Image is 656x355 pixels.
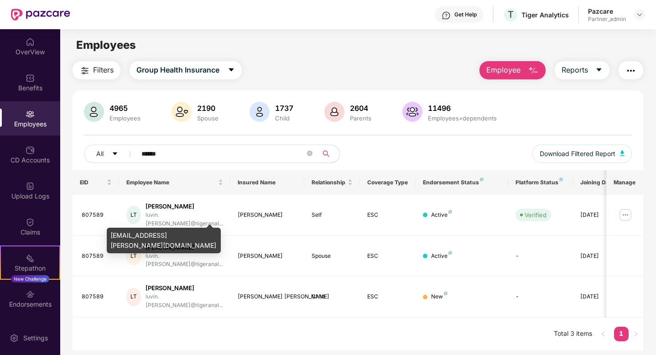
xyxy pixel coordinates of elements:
[73,61,120,79] button: Filters
[273,104,295,113] div: 1737
[426,104,499,113] div: 11496
[312,211,353,219] div: Self
[82,211,112,219] div: 807589
[562,64,588,76] span: Reports
[108,104,142,113] div: 4965
[146,292,223,310] div: luvin.[PERSON_NAME]@tigeranal...
[540,149,615,159] span: Download Filtered Report
[367,211,408,219] div: ESC
[250,102,270,122] img: svg+xml;base64,PHN2ZyB4bWxucz0iaHR0cDovL3d3dy53My5vcmcvMjAwMC9zdmciIHhtbG5zOnhsaW5rPSJodHRwOi8vd3...
[596,327,610,341] button: left
[633,331,639,337] span: right
[273,115,295,122] div: Child
[448,251,452,255] img: svg+xml;base64,PHN2ZyB4bWxucz0iaHR0cDovL3d3dy53My5vcmcvMjAwMC9zdmciIHdpZHRoPSI4IiBoZWlnaHQ9IjgiIH...
[444,292,448,295] img: svg+xml;base64,PHN2ZyB4bWxucz0iaHR0cDovL3d3dy53My5vcmcvMjAwMC9zdmciIHdpZHRoPSI4IiBoZWlnaHQ9IjgiIH...
[479,61,546,79] button: Employee
[629,327,643,341] button: right
[508,236,573,277] td: -
[26,110,35,119] img: svg+xml;base64,PHN2ZyBpZD0iRW1wbG95ZWVzIiB4bWxucz0iaHR0cDovL3d3dy53My5vcmcvMjAwMC9zdmciIHdpZHRoPS...
[1,264,59,273] div: Stepathon
[307,150,312,158] span: close-circle
[96,149,104,159] span: All
[580,252,621,261] div: [DATE]
[26,290,35,299] img: svg+xml;base64,PHN2ZyBpZD0iRW5kb3JzZW1lbnRzIiB4bWxucz0iaHR0cDovL3d3dy53My5vcmcvMjAwMC9zdmciIHdpZH...
[629,327,643,341] li: Next Page
[508,9,514,20] span: T
[73,170,119,195] th: EID
[26,254,35,263] img: svg+xml;base64,PHN2ZyB4bWxucz0iaHR0cDovL3d3dy53My5vcmcvMjAwMC9zdmciIHdpZHRoPSIyMSIgaGVpZ2h0PSIyMC...
[317,150,335,157] span: search
[431,252,452,261] div: Active
[402,102,422,122] img: svg+xml;base64,PHN2ZyB4bWxucz0iaHR0cDovL3d3dy53My5vcmcvMjAwMC9zdmciIHhtbG5zOnhsaW5rPSJodHRwOi8vd3...
[238,252,297,261] div: [PERSON_NAME]
[80,179,105,186] span: EID
[112,151,118,158] span: caret-down
[559,177,563,181] img: svg+xml;base64,PHN2ZyB4bWxucz0iaHR0cDovL3d3dy53My5vcmcvMjAwMC9zdmciIHdpZHRoPSI4IiBoZWlnaHQ9IjgiIH...
[146,202,223,211] div: [PERSON_NAME]
[595,66,603,74] span: caret-down
[195,104,220,113] div: 2190
[238,211,297,219] div: [PERSON_NAME]
[230,170,305,195] th: Insured Name
[26,218,35,227] img: svg+xml;base64,PHN2ZyBpZD0iQ2xhaW0iIHhtbG5zPSJodHRwOi8vd3d3LnczLm9yZy8yMDAwL3N2ZyIgd2lkdGg9IjIwIi...
[136,64,219,76] span: Group Health Insurance
[636,11,643,18] img: svg+xml;base64,PHN2ZyBpZD0iRHJvcGRvd24tMzJ4MzIiIHhtbG5zPSJodHRwOi8vd3d3LnczLm9yZy8yMDAwL3N2ZyIgd2...
[307,151,312,156] span: close-circle
[580,292,621,301] div: [DATE]
[76,38,136,52] span: Employees
[454,11,477,18] div: Get Help
[614,327,629,341] li: 1
[580,211,621,219] div: [DATE]
[367,252,408,261] div: ESC
[146,211,223,228] div: luvin.[PERSON_NAME]@tigeranal...
[26,73,35,83] img: svg+xml;base64,PHN2ZyBpZD0iQmVuZWZpdHMiIHhtbG5zPSJodHRwOi8vd3d3LnczLm9yZy8yMDAwL3N2ZyIgd2lkdGg9Ij...
[521,10,569,19] div: Tiger Analytics
[348,115,373,122] div: Parents
[480,177,484,181] img: svg+xml;base64,PHN2ZyB4bWxucz0iaHR0cDovL3d3dy53My5vcmcvMjAwMC9zdmciIHdpZHRoPSI4IiBoZWlnaHQ9IjgiIH...
[82,292,112,301] div: 807589
[525,210,547,219] div: Verified
[312,252,353,261] div: Spouse
[119,170,230,195] th: Employee Name
[79,65,90,76] img: svg+xml;base64,PHN2ZyB4bWxucz0iaHR0cDovL3d3dy53My5vcmcvMjAwMC9zdmciIHdpZHRoPSIyNCIgaGVpZ2h0PSIyNC...
[21,334,51,343] div: Settings
[554,327,592,341] li: Total 3 items
[588,7,626,16] div: Pazcare
[26,37,35,47] img: svg+xml;base64,PHN2ZyBpZD0iSG9tZSIgeG1sbnM9Imh0dHA6Ly93d3cudzMub3JnLzIwMDAvc3ZnIiB3aWR0aD0iMjAiIG...
[11,275,49,282] div: New Challenge
[93,64,114,76] span: Filters
[431,211,452,219] div: Active
[146,284,223,292] div: [PERSON_NAME]
[317,145,340,163] button: search
[195,115,220,122] div: Spouse
[600,331,606,337] span: left
[312,179,346,186] span: Relationship
[126,179,216,186] span: Employee Name
[130,61,242,79] button: Group Health Insurancecaret-down
[228,66,235,74] span: caret-down
[573,170,629,195] th: Joining Date
[107,228,221,253] div: [EMAIL_ADDRESS][PERSON_NAME][DOMAIN_NAME]
[448,210,452,214] img: svg+xml;base64,PHN2ZyB4bWxucz0iaHR0cDovL3d3dy53My5vcmcvMjAwMC9zdmciIHdpZHRoPSI4IiBoZWlnaHQ9IjgiIH...
[588,16,626,23] div: Partner_admin
[238,292,297,301] div: [PERSON_NAME] [PERSON_NAME]
[625,65,636,76] img: svg+xml;base64,PHN2ZyB4bWxucz0iaHR0cDovL3d3dy53My5vcmcvMjAwMC9zdmciIHdpZHRoPSIyNCIgaGVpZ2h0PSIyNC...
[532,145,632,163] button: Download Filtered Report
[172,102,192,122] img: svg+xml;base64,PHN2ZyB4bWxucz0iaHR0cDovL3d3dy53My5vcmcvMjAwMC9zdmciIHhtbG5zOnhsaW5rPSJodHRwOi8vd3...
[618,208,633,222] img: manageButton
[348,104,373,113] div: 2604
[84,102,104,122] img: svg+xml;base64,PHN2ZyB4bWxucz0iaHR0cDovL3d3dy53My5vcmcvMjAwMC9zdmciIHhtbG5zOnhsaW5rPSJodHRwOi8vd3...
[606,170,643,195] th: Manage
[312,292,353,301] div: Child
[431,292,448,301] div: New
[508,277,573,318] td: -
[126,288,141,306] div: LT
[360,170,416,195] th: Coverage Type
[304,170,360,195] th: Relationship
[10,334,19,343] img: svg+xml;base64,PHN2ZyBpZD0iU2V0dGluZy0yMHgyMCIgeG1sbnM9Imh0dHA6Ly93d3cudzMub3JnLzIwMDAvc3ZnIiB3aW...
[26,146,35,155] img: svg+xml;base64,PHN2ZyBpZD0iQ0RfQWNjb3VudHMiIGRhdGEtbmFtZT0iQ0QgQWNjb3VudHMiIHhtbG5zPSJodHRwOi8vd3...
[108,115,142,122] div: Employees
[426,115,499,122] div: Employees+dependents
[26,182,35,191] img: svg+xml;base64,PHN2ZyBpZD0iVXBsb2FkX0xvZ3MiIGRhdGEtbmFtZT0iVXBsb2FkIExvZ3MiIHhtbG5zPSJodHRwOi8vd3...
[528,65,539,76] img: svg+xml;base64,PHN2ZyB4bWxucz0iaHR0cDovL3d3dy53My5vcmcvMjAwMC9zdmciIHhtbG5zOnhsaW5rPSJodHRwOi8vd3...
